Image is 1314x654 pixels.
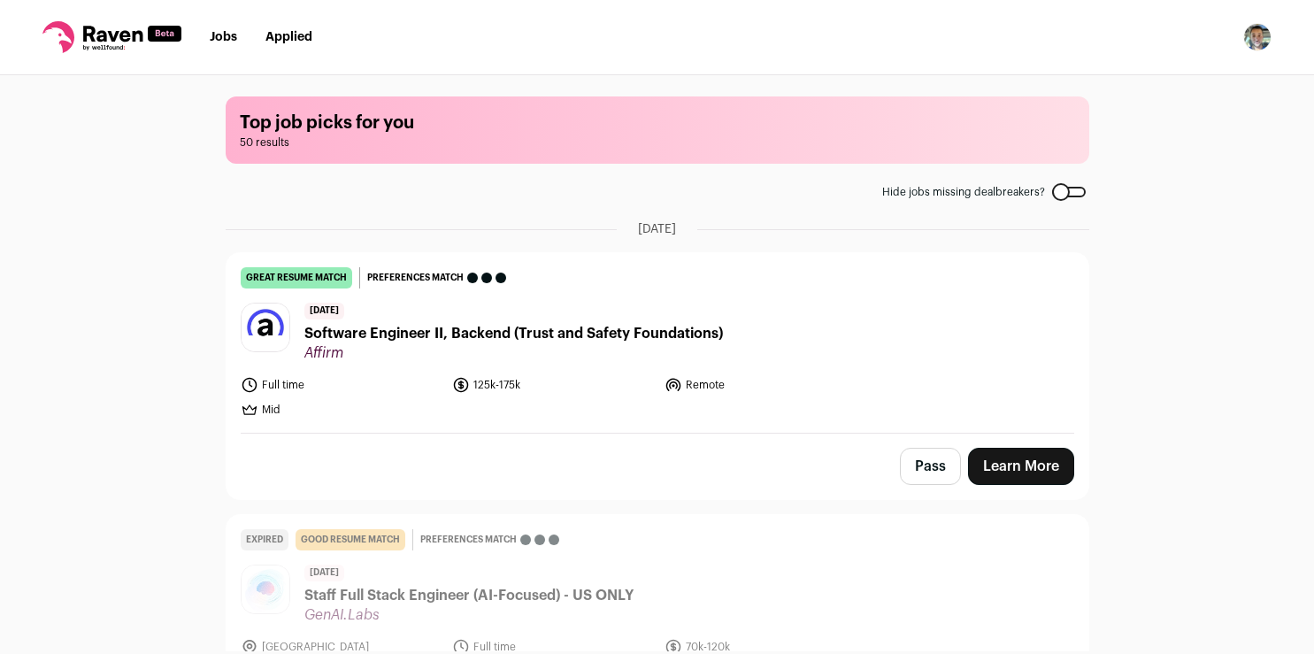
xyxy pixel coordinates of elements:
img: b28ffdcb787a1a2595a449f76915e2c5ab5d908a6196a1b013dc2fc2c249dc76.jpg [242,566,289,613]
a: Jobs [210,31,237,43]
li: Remote [665,376,866,394]
span: [DATE] [638,220,676,238]
span: Staff Full Stack Engineer (AI-Focused) - US ONLY [304,585,634,606]
span: Software Engineer II, Backend (Trust and Safety Foundations) [304,323,723,344]
div: great resume match [241,267,352,289]
button: Pass [900,448,961,485]
div: good resume match [296,529,405,550]
span: Affirm [304,344,723,362]
a: Applied [265,31,312,43]
div: Expired [241,529,288,550]
span: GenAI.Labs [304,606,634,624]
span: Preferences match [367,269,464,287]
img: b8aebdd1f910e78187220eb90cc21d50074b3a99d53b240b52f0c4a299e1e609.jpg [242,304,289,351]
li: Full time [241,376,442,394]
li: Mid [241,401,442,419]
button: Open dropdown [1243,23,1272,51]
h1: Top job picks for you [240,111,1075,135]
span: [DATE] [304,303,344,319]
a: Learn More [968,448,1074,485]
img: 19917917-medium_jpg [1243,23,1272,51]
span: 50 results [240,135,1075,150]
a: great resume match Preferences match [DATE] Software Engineer II, Backend (Trust and Safety Found... [227,253,1088,433]
span: [DATE] [304,565,344,581]
span: Hide jobs missing dealbreakers? [882,185,1045,199]
span: Preferences match [420,531,517,549]
li: 125k-175k [452,376,654,394]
